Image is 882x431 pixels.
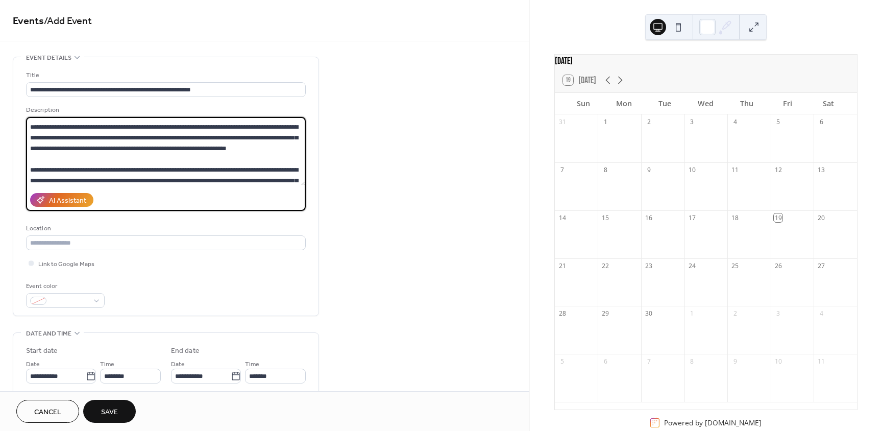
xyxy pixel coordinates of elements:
[30,193,93,207] button: AI Assistant
[601,261,610,270] div: 22
[101,407,118,418] span: Save
[645,117,653,126] div: 2
[16,400,79,423] button: Cancel
[817,165,826,174] div: 13
[817,261,826,270] div: 27
[731,213,740,222] div: 18
[558,309,567,318] div: 28
[817,117,826,126] div: 6
[171,346,200,356] div: End date
[774,261,782,270] div: 26
[726,93,767,114] div: Thu
[38,259,94,270] span: Link to Google Maps
[645,309,653,318] div: 30
[34,407,61,418] span: Cancel
[688,261,696,270] div: 24
[774,213,782,222] div: 19
[604,93,645,114] div: Mon
[601,117,610,126] div: 1
[774,117,782,126] div: 5
[645,93,685,114] div: Tue
[645,261,653,270] div: 23
[13,11,44,31] a: Events
[83,400,136,423] button: Save
[49,196,86,206] div: AI Assistant
[26,346,58,356] div: Start date
[645,213,653,222] div: 16
[688,309,696,318] div: 1
[26,328,71,339] span: Date and time
[774,165,782,174] div: 12
[688,357,696,366] div: 8
[558,165,567,174] div: 7
[645,357,653,366] div: 7
[774,309,782,318] div: 3
[44,11,92,31] span: / Add Event
[731,261,740,270] div: 25
[688,165,696,174] div: 10
[731,309,740,318] div: 2
[767,93,808,114] div: Fri
[808,93,849,114] div: Sat
[100,359,114,370] span: Time
[26,223,304,234] div: Location
[558,357,567,366] div: 5
[731,117,740,126] div: 4
[601,309,610,318] div: 29
[601,357,610,366] div: 6
[26,359,40,370] span: Date
[731,165,740,174] div: 11
[645,165,653,174] div: 9
[688,117,696,126] div: 3
[601,165,610,174] div: 8
[26,105,304,115] div: Description
[558,261,567,270] div: 21
[685,93,726,114] div: Wed
[555,55,857,68] div: [DATE]
[245,359,259,370] span: Time
[563,93,604,114] div: Sun
[817,213,826,222] div: 20
[817,309,826,318] div: 4
[26,281,103,292] div: Event color
[705,418,762,427] a: [DOMAIN_NAME]
[26,70,304,81] div: Title
[558,117,567,126] div: 31
[26,53,71,63] span: Event details
[601,213,610,222] div: 15
[688,213,696,222] div: 17
[664,418,762,427] div: Powered by
[731,357,740,366] div: 9
[171,359,185,370] span: Date
[817,357,826,366] div: 11
[558,213,567,222] div: 14
[774,357,782,366] div: 10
